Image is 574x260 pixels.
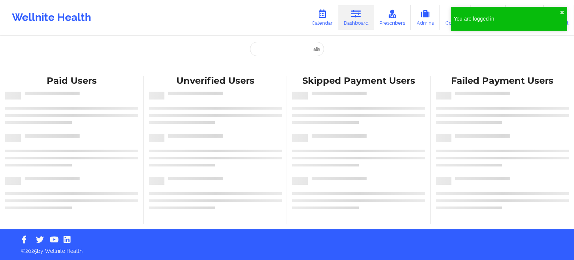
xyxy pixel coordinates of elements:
a: Calendar [306,5,338,30]
div: Paid Users [5,75,138,87]
a: Admins [411,5,440,30]
p: © 2025 by Wellnite Health [16,242,558,255]
button: close [560,10,564,16]
a: Dashboard [338,5,374,30]
div: You are logged in [454,15,560,22]
div: Unverified Users [149,75,282,87]
div: Failed Payment Users [436,75,569,87]
div: Skipped Payment Users [292,75,425,87]
a: Prescribers [374,5,411,30]
a: Coaches [440,5,471,30]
